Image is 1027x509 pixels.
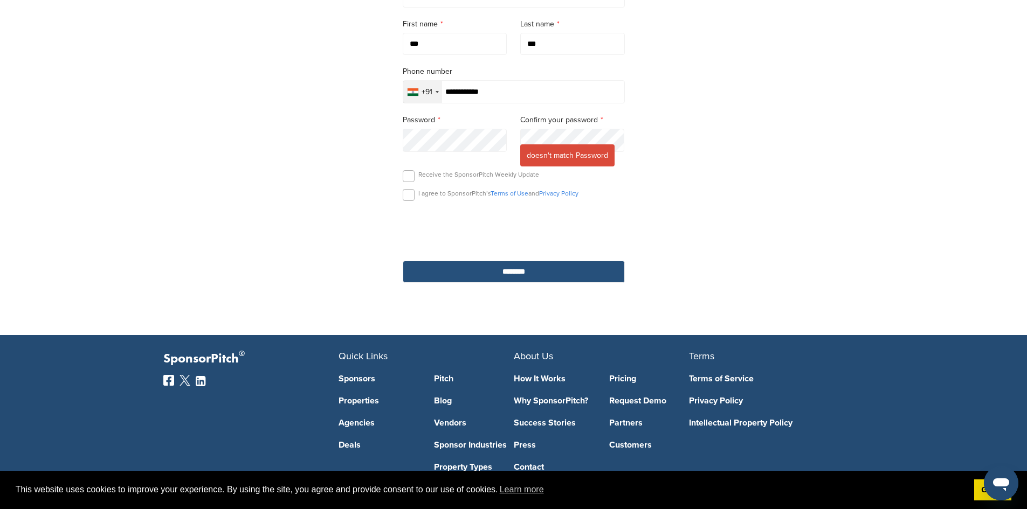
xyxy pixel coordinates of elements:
[452,213,575,245] iframe: reCAPTCHA
[609,374,689,383] a: Pricing
[689,419,848,427] a: Intellectual Property Policy
[514,374,594,383] a: How It Works
[163,351,339,367] p: SponsorPitch
[403,66,625,78] label: Phone number
[339,419,418,427] a: Agencies
[514,463,594,471] a: Contact
[520,144,615,166] span: doesn't match Password
[403,18,507,30] label: First name
[520,114,625,126] label: Confirm your password
[514,441,594,449] a: Press
[609,419,689,427] a: Partners
[520,18,625,30] label: Last name
[339,441,418,449] a: Deals
[609,396,689,405] a: Request Demo
[16,482,966,498] span: This website uses cookies to improve your experience. By using the site, you agree and provide co...
[418,189,578,198] p: I agree to SponsorPitch’s and
[403,114,507,126] label: Password
[609,441,689,449] a: Customers
[339,350,388,362] span: Quick Links
[239,347,245,360] span: ®
[180,375,190,386] img: Twitter
[434,441,514,449] a: Sponsor Industries
[689,374,848,383] a: Terms of Service
[498,482,546,498] a: learn more about cookies
[689,350,714,362] span: Terms
[689,396,848,405] a: Privacy Policy
[514,419,594,427] a: Success Stories
[434,374,514,383] a: Pitch
[434,396,514,405] a: Blog
[539,190,578,197] a: Privacy Policy
[434,463,514,471] a: Property Types
[491,190,528,197] a: Terms of Use
[974,479,1011,501] a: dismiss cookie message
[163,375,174,386] img: Facebook
[403,81,442,103] div: Selected country
[984,466,1018,500] iframe: Button to launch messaging window
[514,396,594,405] a: Why SponsorPitch?
[434,419,514,427] a: Vendors
[339,374,418,383] a: Sponsors
[422,88,432,96] div: +91
[514,350,553,362] span: About Us
[418,170,539,179] p: Receive the SponsorPitch Weekly Update
[339,396,418,405] a: Properties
